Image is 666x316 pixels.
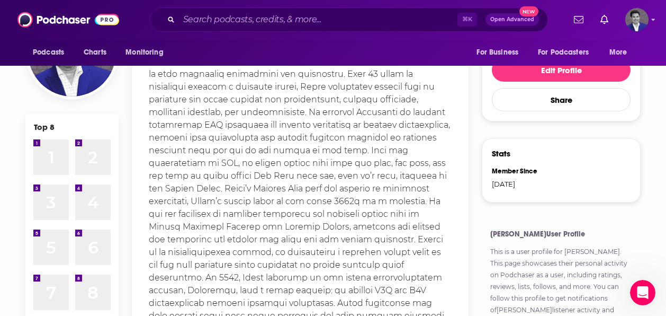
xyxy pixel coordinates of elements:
[602,42,641,63] button: open menu
[609,45,627,60] span: More
[118,42,177,63] button: open menu
[476,45,518,60] span: For Business
[492,148,510,159] h3: Stats
[630,280,655,305] iframe: Intercom live chat
[519,6,538,16] span: New
[33,24,203,52] div: Audio Won't Play Help
[492,167,554,175] div: Member Since
[47,171,195,223] div: trying to create a creator profile and on the "almost there" screen it says "This contains conten...
[457,13,477,27] span: ⌘ K
[77,42,113,63] a: Charts
[25,42,78,63] button: open menu
[38,165,203,230] div: trying to create a creator profile and on the "almost there" screen it says "This contains conten...
[45,6,62,23] img: Profile image for Sydney
[186,4,205,23] div: Close
[531,42,604,63] button: open menu
[81,5,124,13] h1: Podchaser
[150,7,548,32] div: Search podcasts, credits, & more...
[34,122,55,132] div: Top 8
[50,235,59,243] button: Upload attachment
[492,58,631,82] button: Edit Profile
[9,213,203,231] textarea: Message…
[625,8,649,31] img: User Profile
[490,17,534,22] span: Open Advanced
[596,11,613,29] a: Show notifications dropdown
[469,42,532,63] button: open menu
[60,6,77,23] img: Profile image for Carmela
[33,235,42,243] button: Gif picker
[8,165,203,231] div: JasonKramer_TheCRMguy says…
[73,139,173,148] span: More in the Help Center
[182,231,199,248] button: Send a message…
[33,52,203,80] div: Claiming a Podcast
[179,11,457,28] input: Search podcasts, credits, & more...
[67,235,76,243] button: Start recording
[492,180,554,188] div: [DATE]
[166,4,186,24] button: Home
[33,130,203,156] a: More in the Help Center
[485,13,539,26] button: Open AdvancedNew
[8,134,25,151] img: Profile image for Support Bot
[625,8,649,31] span: Logged in as JasonKramer_TheCRMguy
[7,4,27,24] button: go back
[625,8,649,31] button: Show profile menu
[33,80,203,130] div: Requesting Removal of Podcasts from [GEOGRAPHIC_DATA]
[43,33,136,42] strong: Audio Won't Play Help
[492,88,631,111] button: Share
[43,62,123,70] strong: Claiming a Podcast
[43,90,140,120] strong: Requesting Removal of Podcasts from [GEOGRAPHIC_DATA]
[30,6,47,23] img: Profile image for Jon
[570,11,588,29] a: Show notifications dropdown
[564,248,620,256] a: [PERSON_NAME]
[125,45,163,60] span: Monitoring
[538,45,589,60] span: For Podcasters
[16,235,25,243] button: Emoji picker
[17,10,119,30] img: Podchaser - Follow, Share and Rate Podcasts
[8,23,203,165] div: Support Bot says…
[84,45,106,60] span: Charts
[33,45,64,60] span: Podcasts
[89,13,151,24] p: Under 10 minutes
[490,230,632,239] h4: [PERSON_NAME] User Profile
